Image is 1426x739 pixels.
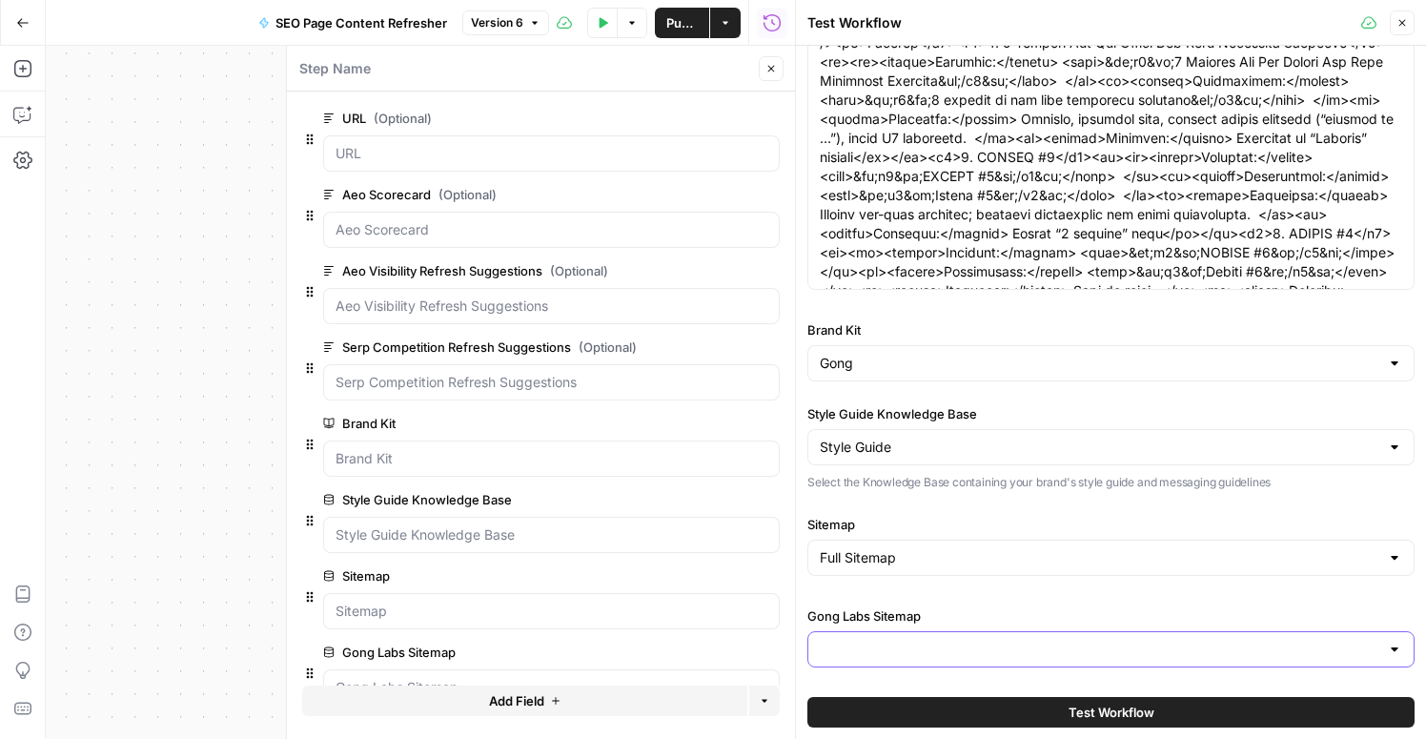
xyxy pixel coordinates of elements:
[489,691,544,710] span: Add Field
[820,548,1379,567] input: Full Sitemap
[323,261,672,280] label: Aeo Visibility Refresh Suggestions
[336,602,767,621] input: Sitemap
[666,13,699,32] span: Publish
[807,473,1415,492] p: Select the Knowledge Base containing your brand's style guide and messaging guidelines
[820,438,1379,457] input: Style Guide
[1069,703,1154,722] span: Test Workflow
[323,643,672,662] label: Gong Labs Sitemap
[336,220,767,239] input: Aeo Scorecard
[550,261,608,280] span: (Optional)
[323,185,672,204] label: Aeo Scorecard
[462,10,549,35] button: Version 6
[323,414,672,433] label: Brand Kit
[336,373,767,392] input: Serp Competition Refresh Suggestions
[820,354,1379,373] input: Gong
[655,8,710,38] button: Publish
[438,185,497,204] span: (Optional)
[247,8,458,38] button: SEO Page Content Refresher
[807,697,1415,728] button: Test Workflow
[579,338,637,357] span: (Optional)
[323,109,672,128] label: URL
[323,338,672,357] label: Serp Competition Refresh Suggestions
[323,566,672,585] label: Sitemap
[374,109,432,128] span: (Optional)
[807,515,1415,534] label: Sitemap
[807,404,1415,423] label: Style Guide Knowledge Base
[336,297,767,316] input: Aeo Visibility Refresh Suggestions
[807,320,1415,339] label: Brand Kit
[807,606,1415,626] label: Gong Labs Sitemap
[336,525,767,544] input: Style Guide Knowledge Base
[275,13,447,32] span: SEO Page Content Refresher
[336,144,767,163] input: URL
[336,449,767,468] input: Brand Kit
[336,678,767,697] input: Gong Labs Sitemap
[302,686,747,716] button: Add Field
[471,14,523,31] span: Version 6
[323,490,672,509] label: Style Guide Knowledge Base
